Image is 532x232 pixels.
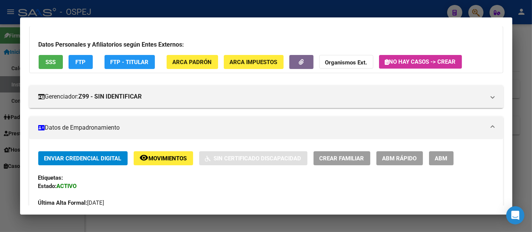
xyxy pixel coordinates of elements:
span: ARCA Padrón [173,59,212,66]
button: FTP - Titular [105,55,155,69]
span: Enviar Credencial Digital [44,155,122,162]
button: FTP [69,55,93,69]
button: Enviar Credencial Digital [38,151,128,165]
button: ABM Rápido [376,151,423,165]
strong: Organismos Ext. [325,59,367,66]
span: Movimientos [149,155,187,162]
span: FTP [75,59,86,66]
strong: Z99 - SIN IDENTIFICAR [79,92,142,101]
button: Movimientos [134,151,193,165]
span: ABM Rápido [382,155,417,162]
span: FTP - Titular [111,59,149,66]
mat-panel-title: Datos de Empadronamiento [38,123,485,132]
div: Open Intercom Messenger [506,206,524,224]
span: ABM [435,155,448,162]
button: ARCA Impuestos [224,55,284,69]
mat-expansion-panel-header: Gerenciador:Z99 - SIN IDENTIFICAR [29,85,503,108]
button: Sin Certificado Discapacidad [199,151,307,165]
mat-panel-title: Gerenciador: [38,92,485,101]
mat-icon: remove_red_eye [140,153,149,162]
span: Crear Familiar [320,155,364,162]
span: ARCA Impuestos [230,59,278,66]
button: ARCA Padrón [167,55,218,69]
span: Sin Certificado Discapacidad [214,155,301,162]
strong: Estado: [38,183,57,190]
span: No hay casos -> Crear [385,58,456,65]
button: SSS [39,55,63,69]
strong: ACTIVO [57,183,77,190]
span: [DATE] [38,199,105,206]
mat-expansion-panel-header: Datos de Empadronamiento [29,116,503,139]
h3: Datos Personales y Afiliatorios según Entes Externos: [39,40,494,49]
span: SSS [45,59,56,66]
button: No hay casos -> Crear [379,55,462,69]
strong: Última Alta Formal: [38,199,87,206]
button: Organismos Ext. [319,55,373,69]
strong: Etiquetas: [38,174,63,181]
button: ABM [429,151,454,165]
button: Crear Familiar [314,151,370,165]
